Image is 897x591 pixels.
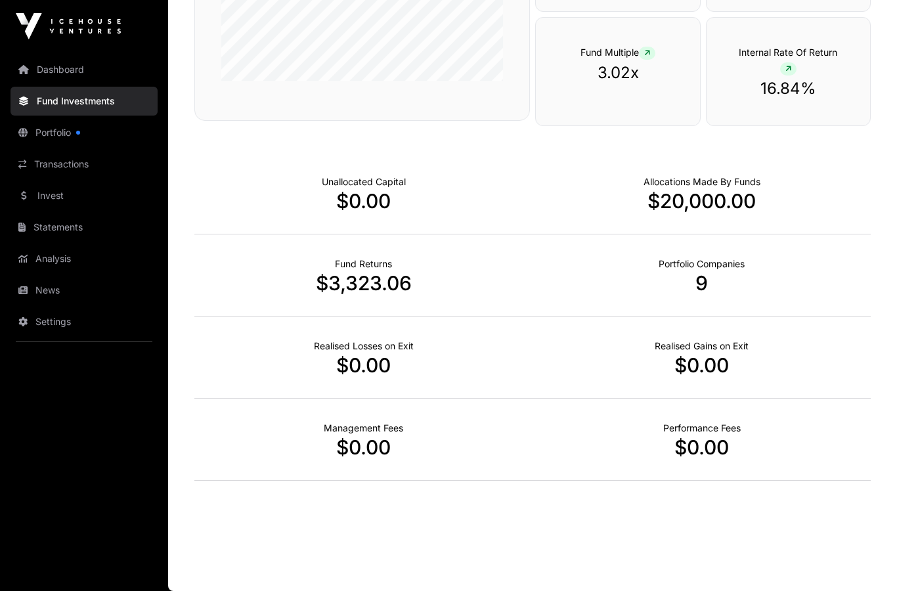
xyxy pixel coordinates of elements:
[11,276,158,305] a: News
[11,244,158,273] a: Analysis
[11,118,158,147] a: Portfolio
[11,307,158,336] a: Settings
[655,339,749,353] p: Net Realised on Positive Exits
[739,47,837,74] span: Internal Rate Of Return
[831,528,897,591] iframe: Chat Widget
[16,13,121,39] img: Icehouse Ventures Logo
[644,175,760,188] p: Capital Deployed Into Companies
[533,189,871,213] p: $20,000.00
[11,213,158,242] a: Statements
[194,271,533,295] p: $3,323.06
[11,87,158,116] a: Fund Investments
[533,271,871,295] p: 9
[11,181,158,210] a: Invest
[11,55,158,84] a: Dashboard
[11,150,158,179] a: Transactions
[663,422,741,435] p: Fund Performance Fees (Carry) incurred to date
[194,189,533,213] p: $0.00
[733,78,844,99] p: 16.84%
[324,422,403,435] p: Fund Management Fees incurred to date
[322,175,406,188] p: Cash not yet allocated
[580,47,655,58] span: Fund Multiple
[533,435,871,459] p: $0.00
[533,353,871,377] p: $0.00
[335,257,392,271] p: Realised Returns from Funds
[194,353,533,377] p: $0.00
[659,257,745,271] p: Number of Companies Deployed Into
[194,435,533,459] p: $0.00
[562,62,673,83] p: 3.02x
[314,339,414,353] p: Net Realised on Negative Exits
